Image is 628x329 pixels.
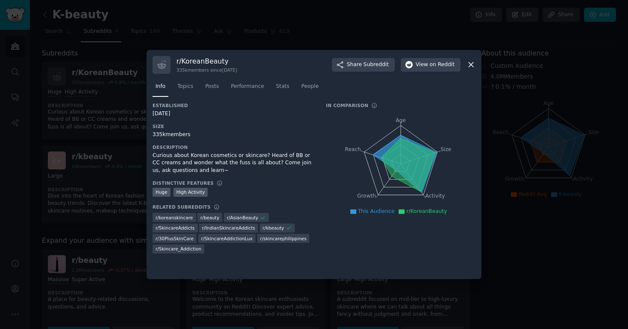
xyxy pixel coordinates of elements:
span: r/ IndianSkincareAddicts [202,225,255,231]
tspan: Size [440,146,451,152]
tspan: Reach [345,146,361,152]
tspan: Age [396,117,406,123]
span: Posts [205,83,219,90]
h3: Related Subreddits [153,204,211,210]
div: 335k members since [DATE] [176,67,237,73]
h3: Size [153,123,314,129]
span: Share [347,61,389,69]
a: Info [153,80,168,97]
span: r/ Skincare_Addiction [156,246,201,252]
span: Topics [177,83,193,90]
span: r/ skincarephilippines [260,236,307,242]
span: r/ AsianBeauty [227,215,258,221]
div: 335k members [153,131,314,139]
h3: Established [153,102,314,108]
span: on Reddit [430,61,455,69]
a: People [298,80,322,97]
h3: r/ KoreanBeauty [176,57,237,66]
div: High Activity [173,188,208,197]
span: r/ SkincareAddictionLux [201,236,253,242]
span: r/ SkincareAddicts [156,225,195,231]
a: Stats [273,80,292,97]
span: r/ kbeauty [263,225,285,231]
tspan: Activity [426,193,445,199]
a: Posts [202,80,222,97]
span: Stats [276,83,289,90]
span: People [301,83,319,90]
h3: In Comparison [326,102,368,108]
a: Performance [228,80,267,97]
button: Viewon Reddit [401,58,461,72]
h3: Description [153,144,314,150]
span: Performance [231,83,264,90]
div: Huge [153,188,170,197]
span: Subreddit [364,61,389,69]
span: r/ 30PlusSkinCare [156,236,194,242]
span: r/ beauty [200,215,219,221]
a: Topics [174,80,196,97]
span: r/ koreanskincare [156,215,193,221]
h3: Distinctive Features [153,180,214,186]
span: This Audience [358,208,395,214]
tspan: Growth [357,193,376,199]
div: [DATE] [153,110,314,118]
span: View [416,61,455,69]
span: Info [156,83,165,90]
button: ShareSubreddit [332,58,395,72]
span: r/KoreanBeauty [406,208,447,214]
div: Curious about Korean cosmetics or skincare? Heard of BB or CC creams and wonder what the fuss is ... [153,152,314,175]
